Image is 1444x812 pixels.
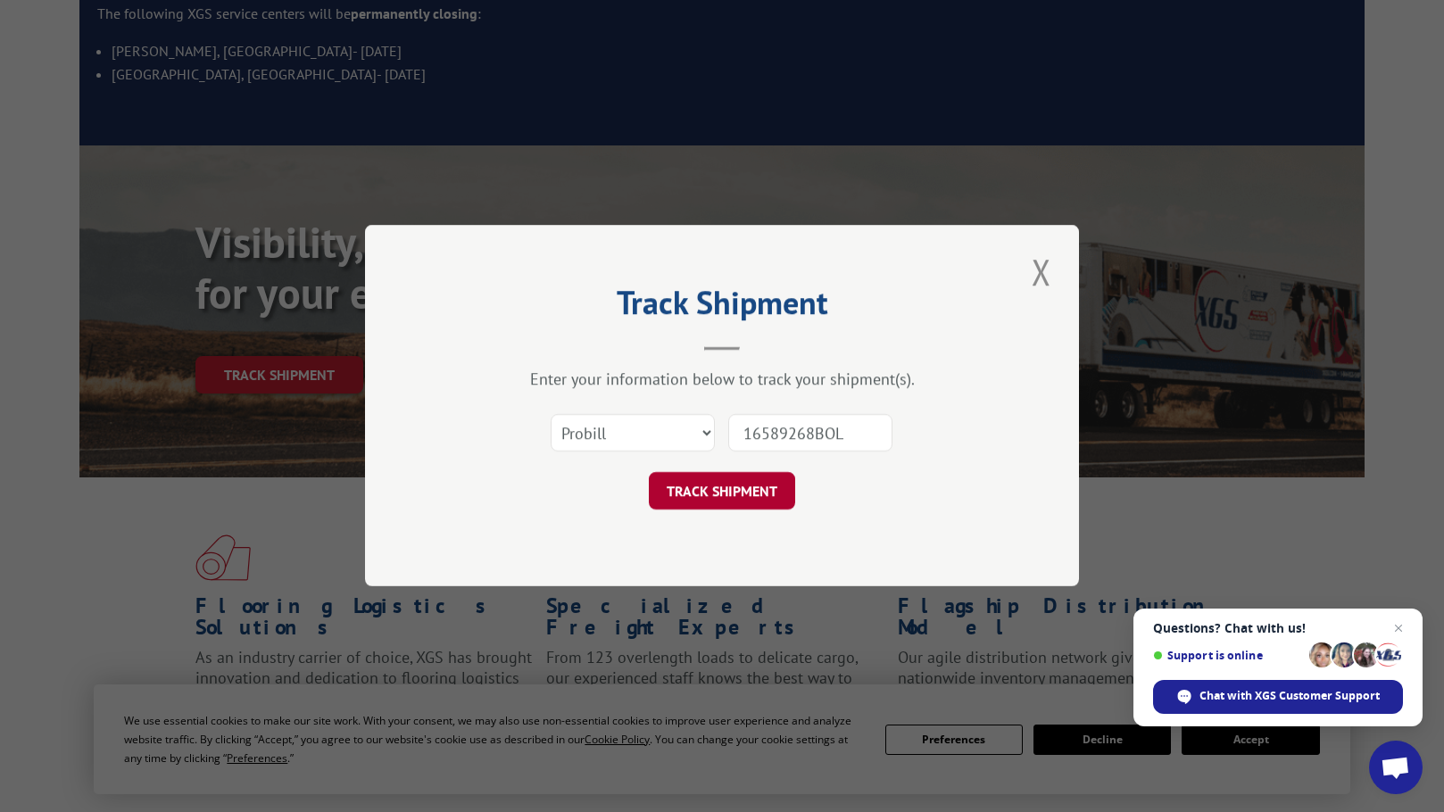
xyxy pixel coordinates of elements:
button: Close modal [1026,247,1057,296]
span: Chat with XGS Customer Support [1199,688,1380,704]
a: Open chat [1369,741,1423,794]
h2: Track Shipment [454,290,990,324]
span: Chat with XGS Customer Support [1153,680,1403,714]
span: Support is online [1153,649,1303,662]
input: Number(s) [728,415,892,452]
span: Questions? Chat with us! [1153,621,1403,635]
div: Enter your information below to track your shipment(s). [454,369,990,390]
button: TRACK SHIPMENT [649,473,795,510]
